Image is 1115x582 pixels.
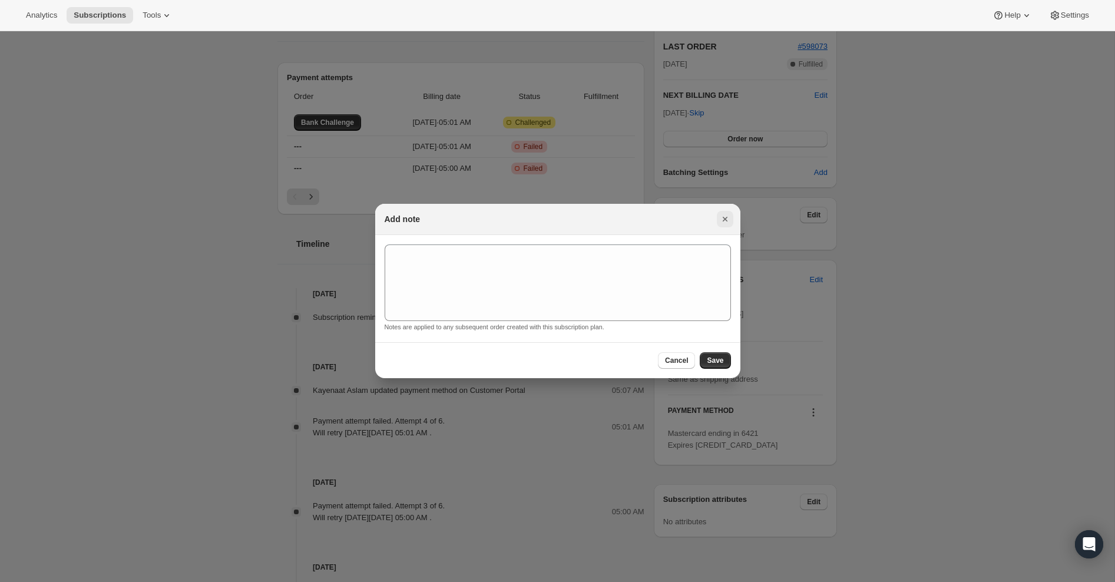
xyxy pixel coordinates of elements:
[985,7,1039,24] button: Help
[665,356,688,365] span: Cancel
[143,11,161,20] span: Tools
[1075,530,1103,558] div: Open Intercom Messenger
[385,323,604,330] small: Notes are applied to any subsequent order created with this subscription plan.
[700,352,730,369] button: Save
[658,352,695,369] button: Cancel
[707,356,723,365] span: Save
[26,11,57,20] span: Analytics
[135,7,180,24] button: Tools
[385,213,421,225] h2: Add note
[67,7,133,24] button: Subscriptions
[1042,7,1096,24] button: Settings
[717,211,733,227] button: Close
[1004,11,1020,20] span: Help
[74,11,126,20] span: Subscriptions
[1061,11,1089,20] span: Settings
[19,7,64,24] button: Analytics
